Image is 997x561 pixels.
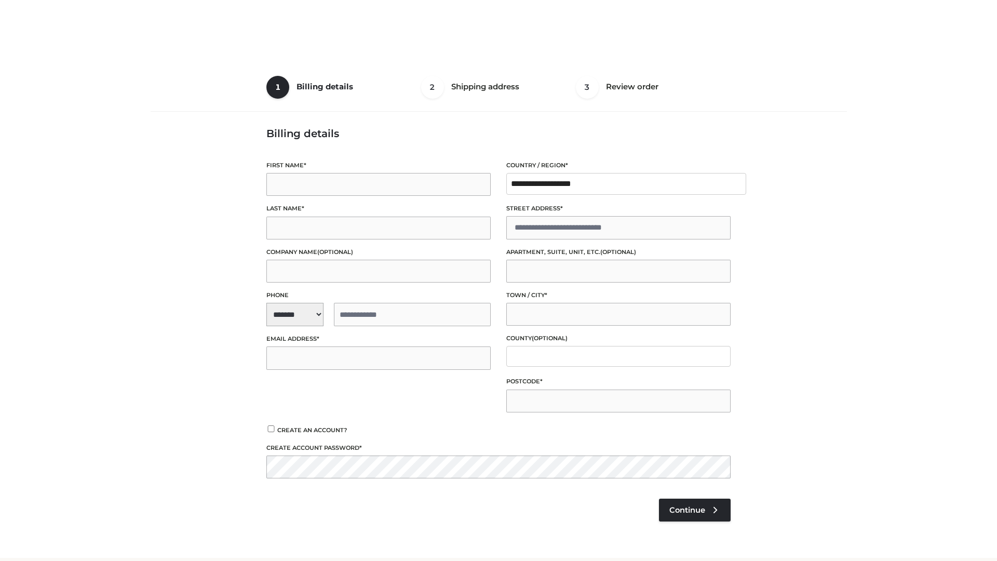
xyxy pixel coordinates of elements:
label: Phone [266,290,491,300]
span: 1 [266,76,289,99]
label: Postcode [506,377,731,386]
label: Apartment, suite, unit, etc. [506,247,731,257]
h3: Billing details [266,127,731,140]
span: Review order [606,82,658,91]
label: Last name [266,204,491,213]
label: Town / City [506,290,731,300]
span: 3 [576,76,599,99]
label: First name [266,161,491,170]
label: Country / Region [506,161,731,170]
label: County [506,333,731,343]
span: Shipping address [451,82,519,91]
span: (optional) [317,248,353,256]
label: Street address [506,204,731,213]
span: Billing details [297,82,353,91]
span: (optional) [532,335,568,342]
span: 2 [421,76,444,99]
span: (optional) [600,248,636,256]
label: Company name [266,247,491,257]
input: Create an account? [266,425,276,432]
a: Continue [659,499,731,522]
label: Create account password [266,443,731,453]
span: Continue [669,505,705,515]
label: Email address [266,334,491,344]
span: Create an account? [277,426,347,434]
